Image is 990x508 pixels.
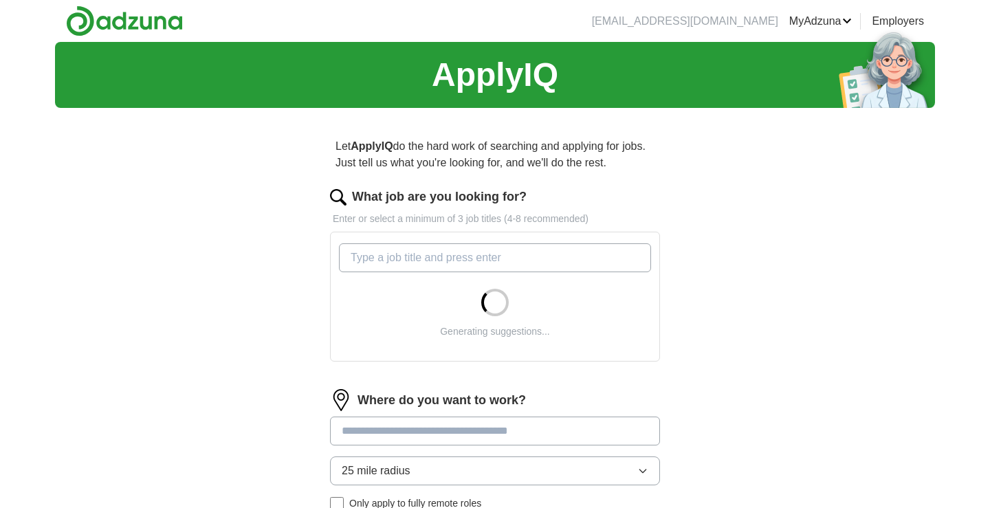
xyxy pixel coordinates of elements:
[351,140,393,152] strong: ApplyIQ
[330,189,346,206] img: search.png
[339,243,651,272] input: Type a job title and press enter
[66,5,183,36] img: Adzuna logo
[342,463,410,479] span: 25 mile radius
[432,50,558,100] h1: ApplyIQ
[330,133,660,177] p: Let do the hard work of searching and applying for jobs. Just tell us what you're looking for, an...
[357,391,526,410] label: Where do you want to work?
[440,324,550,339] div: Generating suggestions...
[330,389,352,411] img: location.png
[330,456,660,485] button: 25 mile radius
[592,13,778,30] li: [EMAIL_ADDRESS][DOMAIN_NAME]
[872,13,924,30] a: Employers
[789,13,852,30] a: MyAdzuna
[352,188,527,206] label: What job are you looking for?
[330,212,660,226] p: Enter or select a minimum of 3 job titles (4-8 recommended)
